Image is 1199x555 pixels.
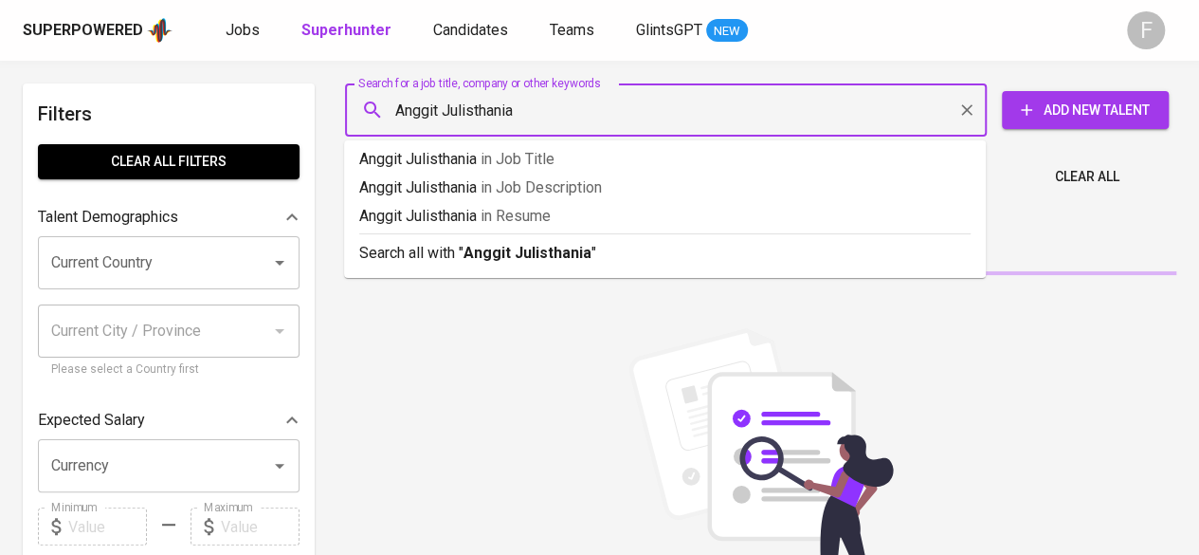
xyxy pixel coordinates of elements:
p: Anggit Julisthania [359,148,971,171]
p: Please select a Country first [51,361,286,379]
span: in Resume [481,207,551,225]
button: Clear [954,97,980,123]
p: Search all with " " [359,242,971,265]
p: Anggit Julisthania [359,176,971,199]
button: Clear All [1047,159,1127,194]
b: Anggit Julisthania [463,244,591,262]
div: Expected Salary [38,401,300,439]
a: GlintsGPT NEW [636,19,748,43]
p: Expected Salary [38,409,145,432]
span: in Job Title [481,150,554,168]
p: Talent Demographics [38,206,178,229]
div: Superpowered [23,20,143,42]
span: GlintsGPT [636,21,702,39]
b: Superhunter [301,21,391,39]
span: Jobs [226,21,260,39]
span: Add New Talent [1017,99,1154,122]
button: Open [266,453,293,479]
a: Jobs [226,19,263,43]
a: Candidates [433,19,512,43]
div: F [1127,11,1165,49]
div: Talent Demographics [38,198,300,236]
a: Superhunter [301,19,395,43]
p: Anggit Julisthania [359,205,971,228]
a: Teams [550,19,598,43]
button: Clear All filters [38,144,300,179]
img: app logo [147,16,173,45]
span: Clear All filters [53,150,284,174]
button: Open [266,250,293,276]
span: in Job Description [481,178,602,196]
input: Value [68,508,147,546]
span: Clear All [1055,165,1119,189]
button: Add New Talent [1002,91,1169,129]
a: Superpoweredapp logo [23,16,173,45]
input: Value [221,508,300,546]
span: NEW [706,22,748,41]
h6: Filters [38,99,300,129]
span: Teams [550,21,594,39]
span: Candidates [433,21,508,39]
